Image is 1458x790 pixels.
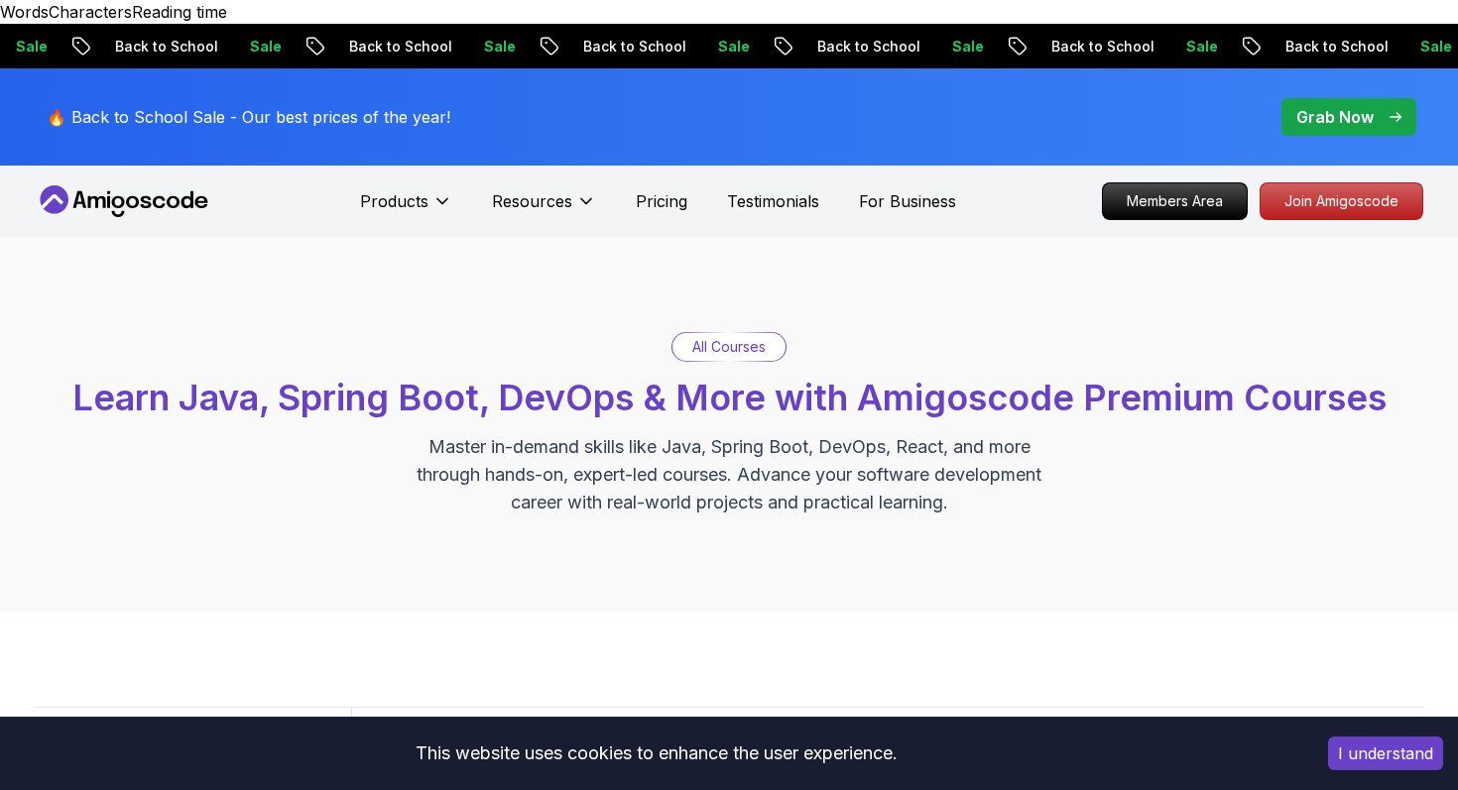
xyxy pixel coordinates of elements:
[233,37,297,56] p: Sale
[47,105,450,129] p: 🔥 Back to School Sale - Our best prices of the year!
[800,37,935,56] p: Back to School
[72,376,1387,419] span: Learn Java, Spring Boot, DevOps & More with Amigoscode Premium Courses
[1103,183,1247,219] p: Members Area
[1296,105,1374,129] p: Grab Now
[360,189,428,213] p: Products
[492,189,596,229] button: Resources
[566,37,701,56] p: Back to School
[98,37,233,56] p: Back to School
[1269,37,1403,56] p: Back to School
[636,189,687,213] a: Pricing
[859,189,956,213] a: For Business
[1034,37,1169,56] p: Back to School
[1102,182,1248,220] a: Members Area
[332,37,467,56] p: Back to School
[701,37,765,56] p: Sale
[1260,182,1423,220] a: Join Amigoscode
[727,189,819,213] a: Testimonials
[360,189,452,229] button: Products
[1328,736,1443,770] button: Accept cookies
[15,732,1298,775] div: This website uses cookies to enhance the user experience.
[396,433,1062,516] p: Master in-demand skills like Java, Spring Boot, DevOps, React, and more through hands-on, expert-...
[935,37,999,56] p: Sale
[49,2,132,22] span: Characters
[1261,183,1422,219] p: Join Amigoscode
[132,2,227,22] span: Reading time
[467,37,531,56] p: Sale
[1169,37,1233,56] p: Sale
[692,337,766,357] p: All Courses
[492,189,572,213] p: Resources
